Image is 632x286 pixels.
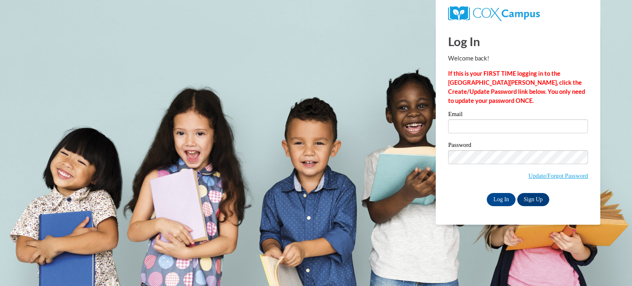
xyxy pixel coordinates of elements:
[448,54,588,63] p: Welcome back!
[448,33,588,50] h1: Log In
[487,193,516,206] input: Log In
[448,70,585,104] strong: If this is your FIRST TIME logging in to the [GEOGRAPHIC_DATA][PERSON_NAME], click the Create/Upd...
[517,193,549,206] a: Sign Up
[448,9,540,16] a: COX Campus
[448,6,540,21] img: COX Campus
[448,111,588,119] label: Email
[528,172,588,179] a: Update/Forgot Password
[448,142,588,150] label: Password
